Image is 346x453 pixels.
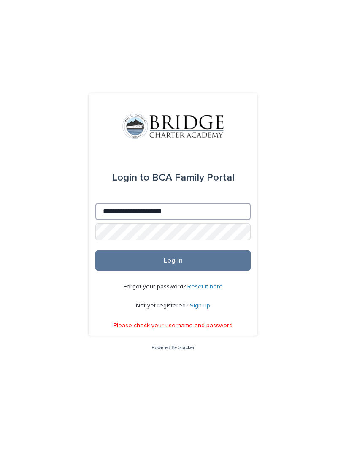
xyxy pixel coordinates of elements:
[112,166,235,190] div: BCA Family Portal
[122,114,224,139] img: V1C1m3IdTEidaUdm9Hs0
[95,250,251,271] button: Log in
[136,303,190,309] span: Not yet registered?
[151,345,194,350] a: Powered By Stacker
[164,257,183,264] span: Log in
[187,284,223,290] a: Reset it here
[190,303,210,309] a: Sign up
[112,173,149,183] span: Login to
[124,284,187,290] span: Forgot your password?
[114,322,232,329] p: Please check your username and password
